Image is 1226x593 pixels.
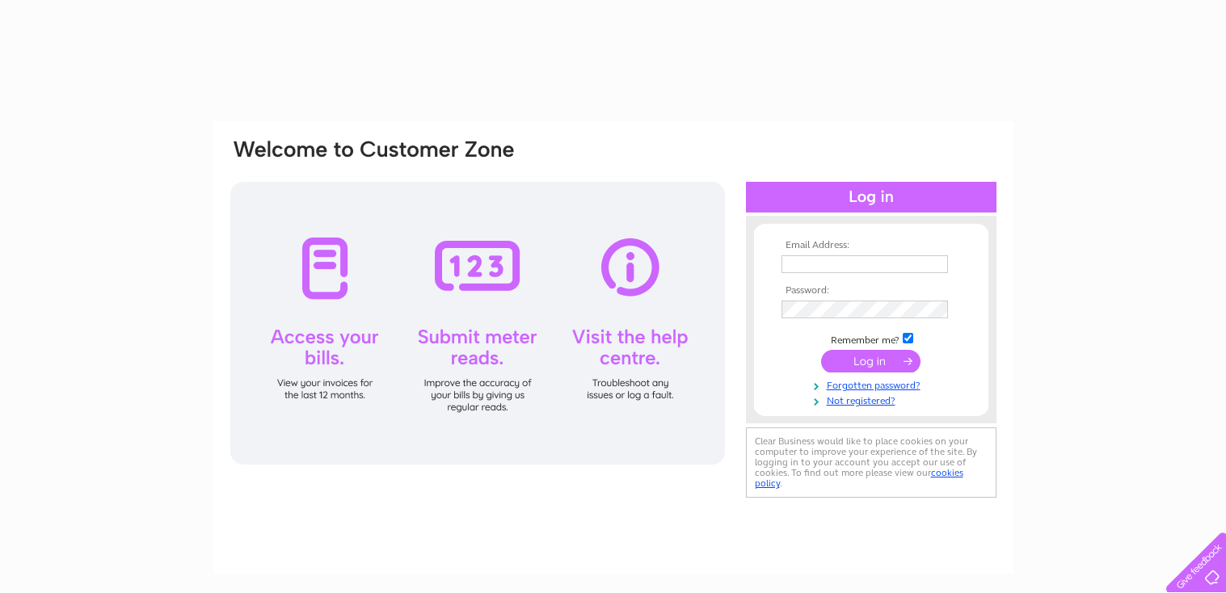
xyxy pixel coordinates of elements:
a: cookies policy [755,467,963,489]
td: Remember me? [777,330,965,347]
th: Email Address: [777,240,965,251]
div: Clear Business would like to place cookies on your computer to improve your experience of the sit... [746,427,996,498]
a: Forgotten password? [782,376,965,392]
input: Submit [821,350,921,372]
a: Not registered? [782,392,965,407]
th: Password: [777,285,965,296]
